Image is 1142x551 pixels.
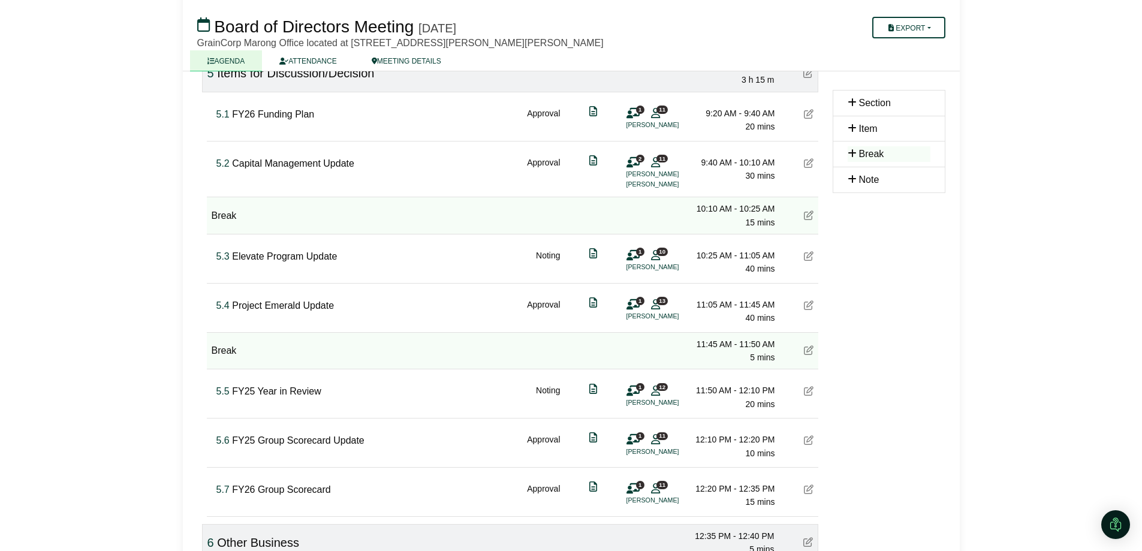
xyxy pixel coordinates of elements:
[636,383,644,391] span: 1
[656,432,668,440] span: 11
[1101,510,1130,539] div: Open Intercom Messenger
[232,300,334,311] span: Project Emerald Update
[691,202,775,215] div: 10:10 AM - 10:25 AM
[216,251,230,261] span: Click to fine tune number
[745,264,775,273] span: 40 mins
[626,311,716,321] li: [PERSON_NAME]
[859,174,879,185] span: Note
[691,107,775,120] div: 9:20 AM - 9:40 AM
[214,17,414,36] span: Board of Directors Meeting
[745,171,775,180] span: 30 mins
[691,482,775,495] div: 12:20 PM - 12:35 PM
[232,484,331,495] span: FY26 Group Scorecard
[212,210,237,221] span: Break
[636,432,644,440] span: 1
[527,433,560,460] div: Approval
[656,297,668,305] span: 13
[691,338,775,351] div: 11:45 AM - 11:50 AM
[216,484,230,495] span: Click to fine tune number
[232,109,314,119] span: FY26 Funding Plan
[354,50,459,71] a: MEETING DETAILS
[691,156,775,169] div: 9:40 AM - 10:10 AM
[212,345,237,356] span: Break
[626,398,716,408] li: [PERSON_NAME]
[636,248,644,255] span: 1
[656,383,668,391] span: 12
[745,497,775,507] span: 15 mins
[536,249,560,276] div: Noting
[636,106,644,113] span: 1
[536,384,560,411] div: Noting
[527,482,560,509] div: Approval
[691,433,775,446] div: 12:10 PM - 12:20 PM
[656,106,668,113] span: 11
[859,98,891,108] span: Section
[859,149,884,159] span: Break
[656,248,668,255] span: 10
[872,17,945,38] button: Export
[626,120,716,130] li: [PERSON_NAME]
[217,67,374,80] span: Items for Discussion/Decision
[216,109,230,119] span: Click to fine tune number
[418,21,456,35] div: [DATE]
[626,495,716,505] li: [PERSON_NAME]
[691,249,775,262] div: 10:25 AM - 11:05 AM
[216,386,230,396] span: Click to fine tune number
[691,529,775,543] div: 12:35 PM - 12:40 PM
[216,300,230,311] span: Click to fine tune number
[745,313,775,323] span: 40 mins
[207,536,214,549] span: Click to fine tune number
[527,156,560,190] div: Approval
[232,386,321,396] span: FY25 Year in Review
[636,297,644,305] span: 1
[859,124,878,134] span: Item
[636,481,644,489] span: 1
[691,384,775,397] div: 11:50 AM - 12:10 PM
[262,50,354,71] a: ATTENDANCE
[745,218,775,227] span: 15 mins
[527,107,560,134] div: Approval
[626,169,716,179] li: [PERSON_NAME]
[656,481,668,489] span: 11
[745,399,775,409] span: 20 mins
[197,38,604,48] span: GrainCorp Marong Office located at [STREET_ADDRESS][PERSON_NAME][PERSON_NAME]
[750,353,775,362] span: 5 mins
[232,251,337,261] span: Elevate Program Update
[232,435,364,445] span: FY25 Group Scorecard Update
[216,158,230,168] span: Click to fine tune number
[527,298,560,325] div: Approval
[216,435,230,445] span: Click to fine tune number
[626,447,716,457] li: [PERSON_NAME]
[636,155,644,162] span: 2
[745,122,775,131] span: 20 mins
[217,536,299,549] span: Other Business
[691,298,775,311] div: 11:05 AM - 11:45 AM
[626,179,716,189] li: [PERSON_NAME]
[207,67,214,80] span: Click to fine tune number
[626,262,716,272] li: [PERSON_NAME]
[656,155,668,162] span: 11
[190,50,263,71] a: AGENDA
[742,75,774,85] span: 3 h 15 m
[232,158,354,168] span: Capital Management Update
[745,448,775,458] span: 10 mins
